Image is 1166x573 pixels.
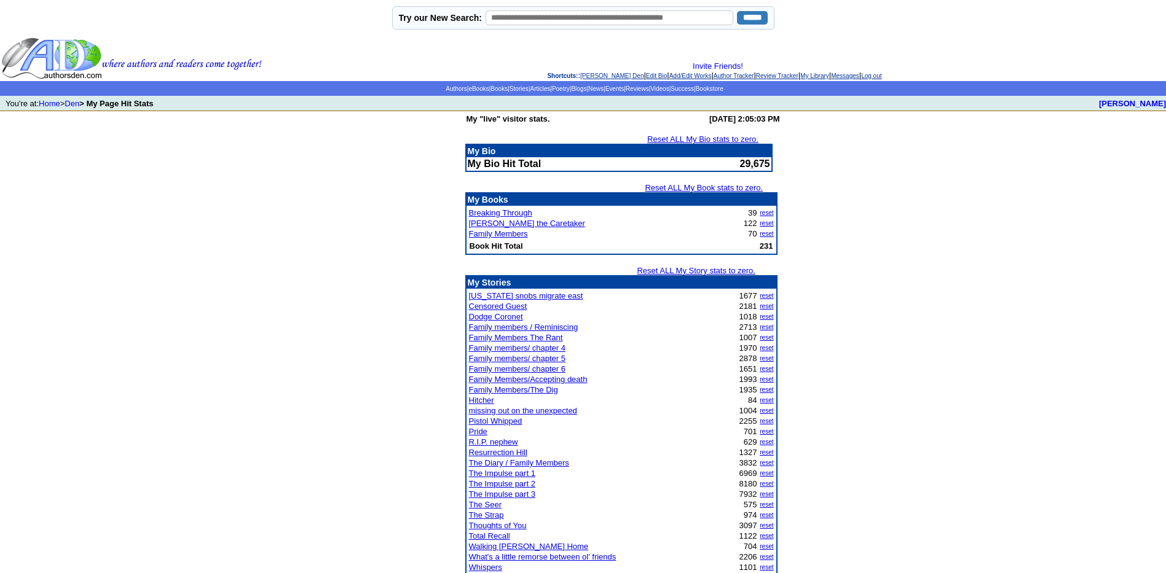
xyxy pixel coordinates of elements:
b: [PERSON_NAME] [1099,99,1166,108]
font: 1993 [739,375,757,384]
a: The Impulse part 3 [469,489,535,499]
font: 7932 [739,489,757,499]
a: The Strap [469,510,504,520]
a: reset [760,418,773,424]
font: 1007 [739,333,757,342]
a: Thoughts of You [469,521,527,530]
a: Family Members/The Dig [469,385,558,394]
font: 3832 [739,458,757,467]
a: Invite Friends! [693,61,743,71]
a: Family Members [469,229,528,238]
a: reset [760,345,773,351]
a: reset [760,439,773,445]
font: 701 [744,427,757,436]
font: 704 [744,542,757,551]
a: Reset ALL My Bio stats to zero. [647,134,758,144]
a: Family members/ chapter 4 [469,343,566,353]
font: 122 [744,219,757,228]
font: 1018 [739,312,757,321]
font: 2181 [739,302,757,311]
a: Pride [469,427,487,436]
label: Try our New Search: [399,13,482,23]
a: reset [760,512,773,518]
a: Reviews [626,85,649,92]
font: 84 [748,396,757,405]
a: Home [39,99,60,108]
font: You're at: > [6,99,153,108]
a: eBooks [468,85,489,92]
a: Articles [530,85,550,92]
font: 1101 [739,563,757,572]
a: Reset ALL My Book stats to zero. [645,183,763,192]
a: reset [760,480,773,487]
font: 1122 [739,531,757,540]
a: The Seer [469,500,502,509]
span: Shortcuts: [547,72,578,79]
font: 39 [748,208,757,217]
div: : | | | | | | | [264,61,1165,80]
a: Stories [510,85,529,92]
a: reset [760,386,773,393]
a: Den [65,99,79,108]
p: My Books [468,195,775,205]
a: Censored Guest [469,302,527,311]
a: Events [605,85,624,92]
a: [PERSON_NAME] Den [580,72,644,79]
a: [PERSON_NAME] the Caretaker [469,219,585,228]
a: R.I.P. nephew [469,437,518,446]
a: News [588,85,604,92]
font: 1327 [739,448,757,457]
a: Edit Bio [646,72,667,79]
a: Poetry [552,85,570,92]
a: Whispers [469,563,502,572]
font: 6969 [739,469,757,478]
a: Bookstore [696,85,723,92]
a: The Impulse part 1 [469,469,535,478]
a: reset [760,428,773,435]
b: 231 [760,241,773,251]
a: reset [760,355,773,362]
a: Author Tracker [714,72,754,79]
img: header_logo2.gif [1,37,262,80]
p: My Stories [468,278,775,287]
a: What's a little remorse between ol' friends [469,552,616,561]
a: Family members/ chapter 6 [469,364,566,373]
a: reset [760,553,773,560]
a: Books [490,85,508,92]
a: The Diary / Family Members [469,458,569,467]
font: 1677 [739,291,757,300]
font: 2255 [739,416,757,426]
a: reset [760,303,773,310]
a: Reset ALL My Story stats to zero. [637,266,755,275]
b: [DATE] 2:05:03 PM [709,114,780,123]
a: reset [760,376,773,383]
a: reset [760,292,773,299]
a: reset [760,459,773,466]
a: Breaking Through [469,208,532,217]
font: 1935 [739,385,757,394]
a: Review Tracker [756,72,798,79]
a: Hitcher [469,396,494,405]
a: Dodge Coronet [469,312,523,321]
b: My Bio Hit Total [468,158,542,169]
a: Log out [861,72,881,79]
font: 575 [744,500,757,509]
b: My "live" visitor stats. [467,114,550,123]
a: Walking [PERSON_NAME] Home [469,542,589,551]
font: 29,675 [740,158,770,169]
a: reset [760,334,773,341]
a: Family Members The Rant [469,333,563,342]
font: 629 [744,437,757,446]
font: 8180 [739,479,757,488]
p: My Bio [468,146,770,156]
a: Pistol Whipped [469,416,522,426]
font: 1970 [739,343,757,353]
a: reset [760,209,773,216]
a: reset [760,491,773,497]
font: 2206 [739,552,757,561]
font: 1004 [739,406,757,415]
a: My Library [800,72,829,79]
a: reset [760,313,773,320]
a: reset [760,470,773,477]
a: reset [760,449,773,456]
